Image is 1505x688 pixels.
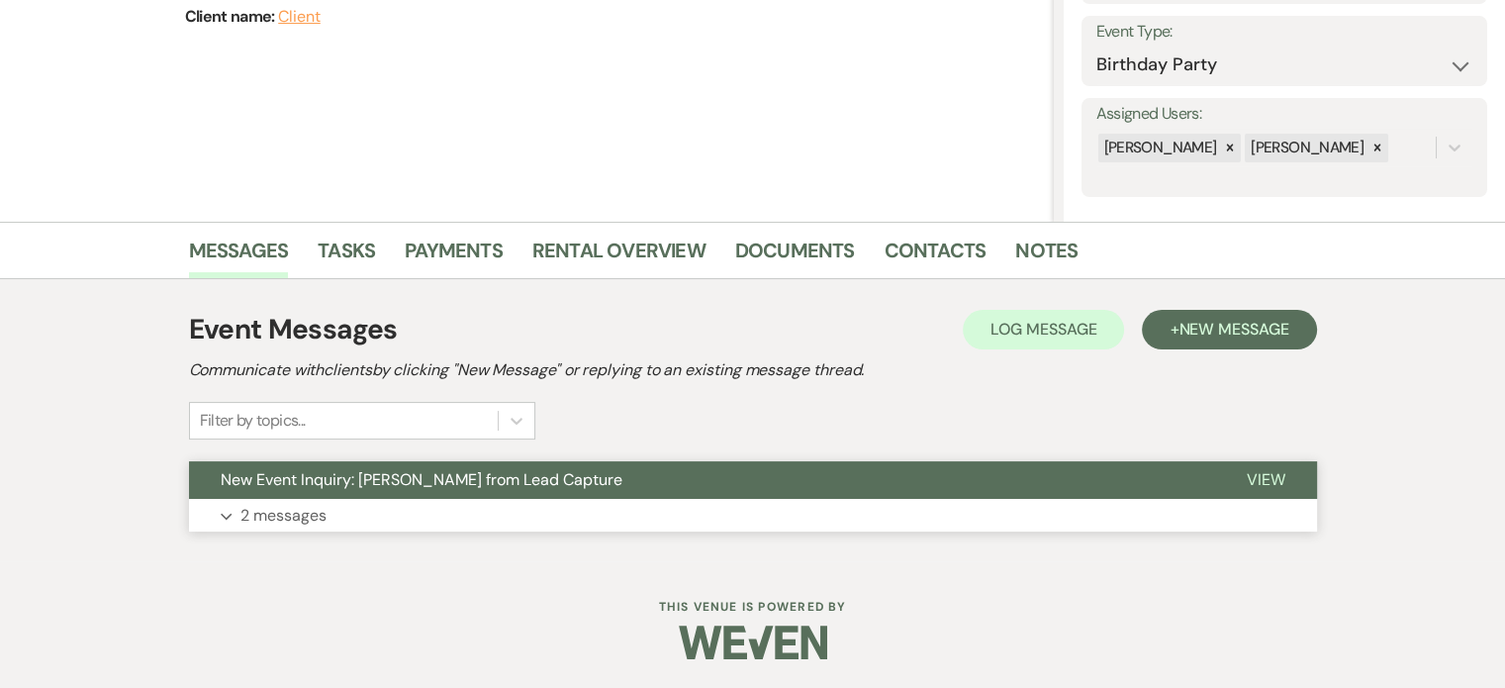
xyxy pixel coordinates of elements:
span: New Message [1178,319,1288,340]
div: [PERSON_NAME] [1098,134,1220,162]
a: Documents [735,235,855,278]
div: [PERSON_NAME] [1245,134,1366,162]
img: Weven Logo [679,608,827,677]
h1: Event Messages [189,309,398,350]
label: Event Type: [1096,18,1472,47]
button: Client [278,9,321,25]
button: New Event Inquiry: [PERSON_NAME] from Lead Capture [189,461,1215,499]
button: View [1215,461,1317,499]
p: 2 messages [240,503,327,529]
span: New Event Inquiry: [PERSON_NAME] from Lead Capture [221,469,622,490]
span: Client name: [185,6,279,27]
span: View [1247,469,1285,490]
button: +New Message [1142,310,1316,349]
div: Filter by topics... [200,409,306,433]
button: 2 messages [189,499,1317,533]
span: Log Message [990,319,1096,340]
button: Log Message [963,310,1124,349]
a: Notes [1015,235,1078,278]
a: Messages [189,235,289,278]
a: Contacts [885,235,987,278]
a: Payments [405,235,503,278]
label: Assigned Users: [1096,100,1472,129]
h2: Communicate with clients by clicking "New Message" or replying to an existing message thread. [189,358,1317,382]
a: Rental Overview [532,235,705,278]
a: Tasks [318,235,375,278]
